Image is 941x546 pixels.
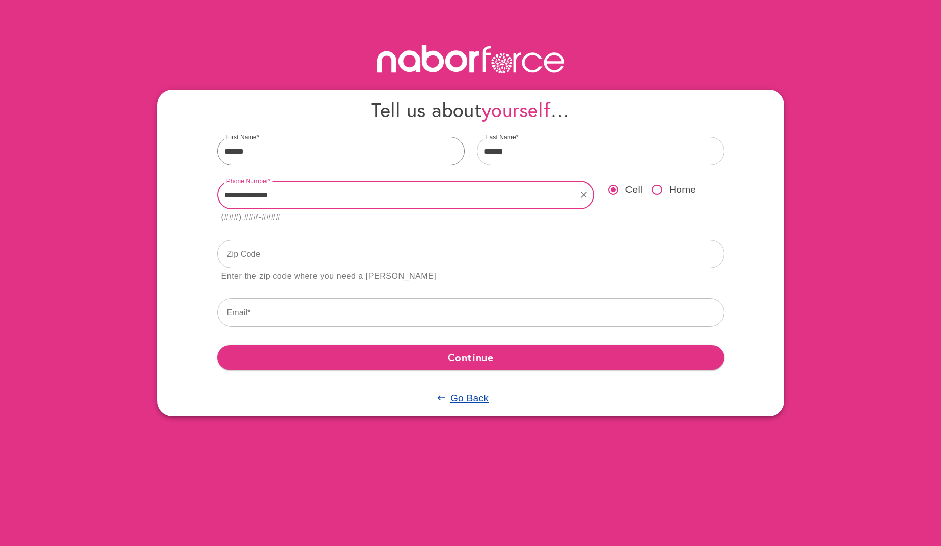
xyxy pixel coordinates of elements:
[217,345,724,369] button: Continue
[450,393,489,404] u: Go Back
[225,348,716,366] span: Continue
[221,211,281,224] div: (###) ###-####
[481,97,550,123] span: yourself
[217,98,724,122] h4: Tell us about …
[625,183,643,197] span: Cell
[669,183,696,197] span: Home
[221,270,437,283] div: Enter the zip code where you need a [PERSON_NAME]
